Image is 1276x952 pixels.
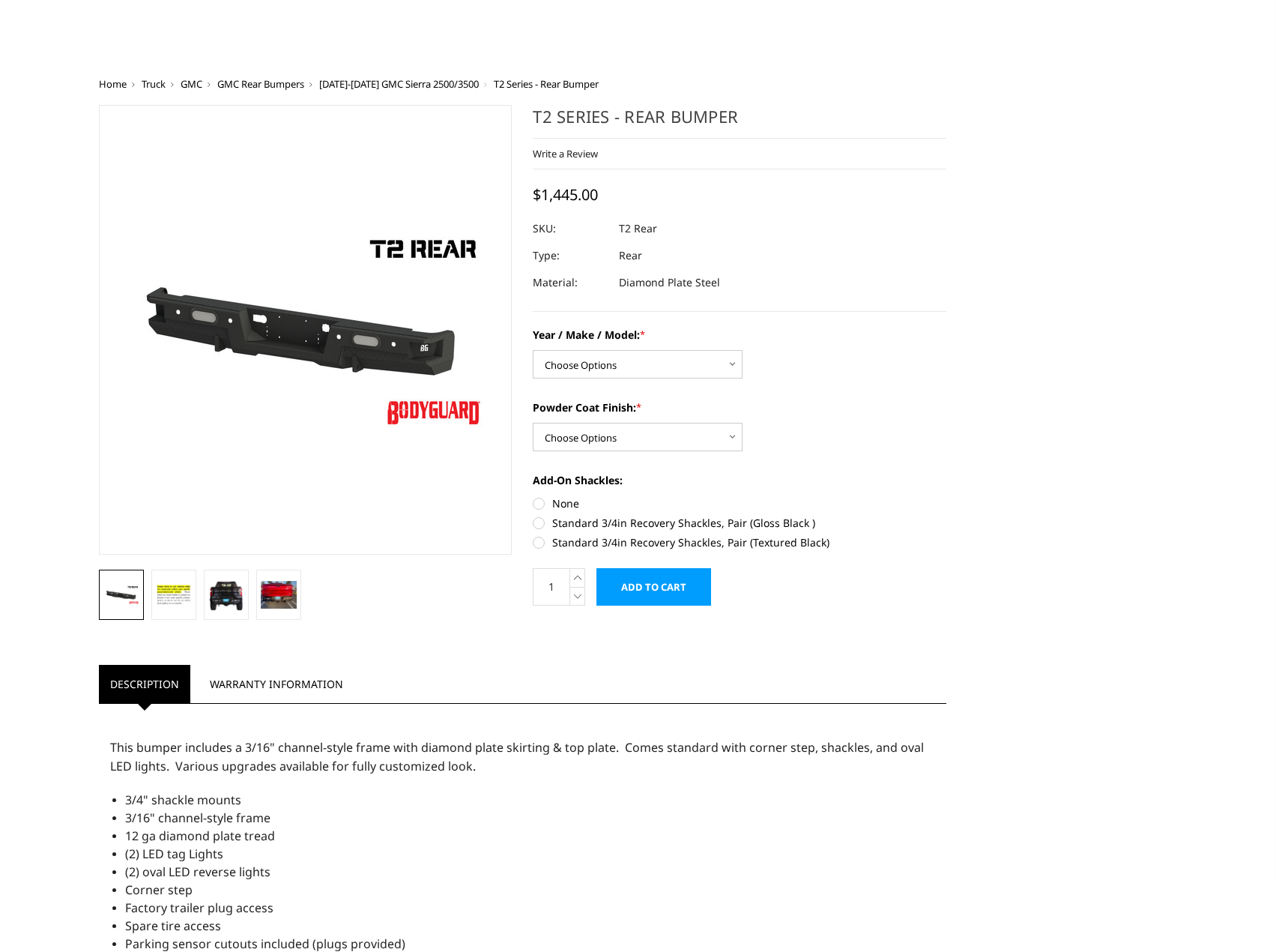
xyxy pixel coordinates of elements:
[765,43,796,64] a: News
[533,472,946,488] label: Add-On Shackles:
[404,43,465,64] a: shop all
[125,846,223,862] span: (2) LED tag Lights
[110,739,924,774] span: This bumper includes a 3/16" channel-style frame with diamond plate skirting & top plate. Comes s...
[125,882,193,898] span: Corner step
[125,792,241,808] span: 3/4" shackle mounts
[619,242,642,269] dd: Rear
[533,105,946,139] h1: T2 Series - Rear Bumper
[979,40,985,55] span: ▾
[99,1,1178,31] span: International Fees Not Included On Website
[125,918,221,934] span: Spare tire access
[533,534,946,550] label: Standard 3/4in Recovery Shackles, Pair (Textured Black)
[533,242,608,269] dt: Type:
[261,581,297,608] img: T2 Series - Rear Bumper
[199,665,354,703] a: Warranty Information
[495,43,554,64] a: Support
[99,105,512,555] a: T2 Series - Rear Bumper
[584,43,641,64] a: Dealers
[533,515,946,531] label: Standard 3/4in Recovery Shackles, Pair (Gloss Black )
[181,77,202,91] a: GMC
[619,215,657,242] dd: T2 Rear
[494,77,599,91] span: T2 Series - Rear Bumper
[217,77,304,91] a: GMC Rear Bumpers
[722,9,772,24] a: More Info
[156,582,192,607] img: T2 Series - Rear Bumper
[670,43,735,64] a: SEMA Show
[533,327,946,343] label: Year / Make / Model:
[533,215,608,242] dt: SKU:
[99,665,190,703] a: Description
[1201,880,1276,952] iframe: Chat Widget
[125,864,270,880] span: (2) oval LED reverse lights
[99,77,127,91] a: Home
[874,40,969,56] span: Select Your Vehicle
[533,495,946,511] label: None
[142,77,166,91] a: Truck
[103,585,139,605] img: T2 Series - Rear Bumper
[533,269,608,296] dt: Material:
[341,43,373,64] a: Home
[533,400,946,415] label: Powder Coat Finish:
[865,34,994,61] button: Select Your Vehicle
[125,828,275,844] span: 12 ga diamond plate tread
[125,936,405,952] span: Parking sensor cutouts included (plugs provided)
[208,579,244,611] img: T2 Series - Rear Bumper
[596,568,711,606] input: Add to Cart
[533,147,598,160] a: Write a Review
[125,900,273,916] span: Factory trailer plug access
[319,77,479,91] a: [DATE]-[DATE] GMC Sierra 2500/3500
[125,810,270,826] span: 3/16" channel-style frame
[533,184,598,205] span: $1,445.00
[619,269,720,296] dd: Diamond Plate Steel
